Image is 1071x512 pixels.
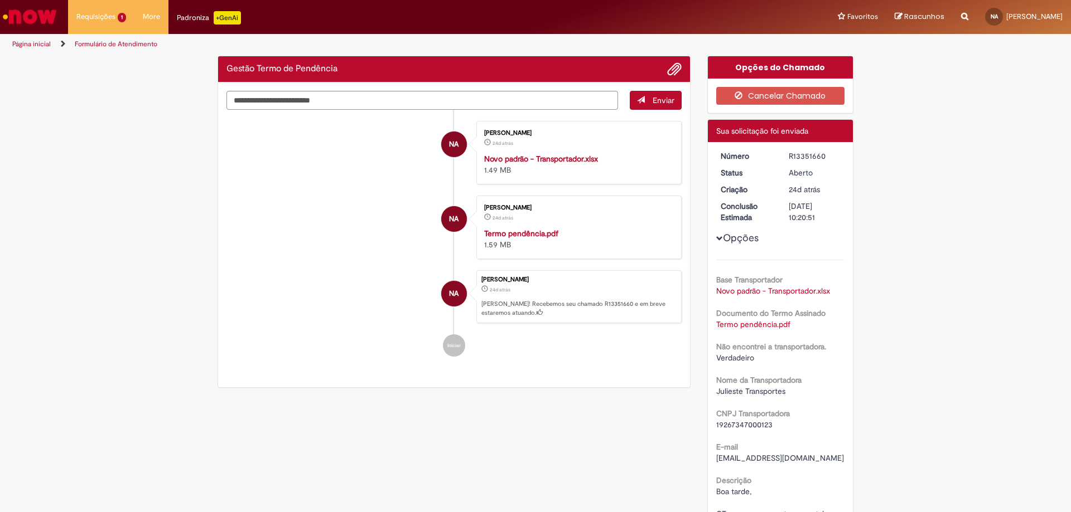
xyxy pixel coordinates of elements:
[481,300,676,317] p: [PERSON_NAME]! Recebemos seu chamado R13351660 e em breve estaremos atuando.
[667,62,682,76] button: Adicionar anexos
[1,6,59,28] img: ServiceNow
[716,475,751,485] b: Descrição
[847,11,878,22] span: Favoritos
[226,64,337,74] h2: Gestão Termo de Pendência Histórico de tíquete
[484,228,558,238] a: Termo pendência.pdf
[441,206,467,232] div: Natalia Amaral
[895,12,944,22] a: Rascunhos
[8,34,706,55] ul: Trilhas de página
[226,110,682,368] ul: Histórico de tíquete
[716,342,826,352] b: Não encontrei a transportadora.
[226,91,618,110] textarea: Digite sua mensagem aqui...
[484,153,670,175] div: 1.49 MB
[712,201,781,223] dt: Conclusão Estimada
[789,201,841,223] div: [DATE] 10:20:51
[789,167,841,178] div: Aberto
[716,408,790,418] b: CNPJ Transportadora
[441,131,467,157] div: Natalia Amaral
[449,131,459,158] span: NA
[716,386,785,396] span: Julieste Transportes
[716,319,790,329] a: Download de Termo pendência.pdf
[76,11,115,22] span: Requisições
[716,126,808,136] span: Sua solicitação foi enviada
[226,270,682,324] li: Natalia Amaral
[716,87,845,105] button: Cancelar Chamado
[490,286,510,293] time: 04/08/2025 15:20:48
[712,150,781,162] dt: Número
[493,140,513,147] span: 24d atrás
[484,204,670,211] div: [PERSON_NAME]
[716,420,773,430] span: 19267347000123
[484,154,598,164] a: Novo padrão - Transportador.xlsx
[789,184,820,194] span: 24d atrás
[75,40,157,48] a: Formulário de Atendimento
[118,13,126,22] span: 1
[630,91,682,110] button: Enviar
[493,214,513,221] span: 24d atrás
[716,453,844,463] span: [EMAIL_ADDRESS][DOMAIN_NAME]
[789,184,841,195] div: 04/08/2025 15:20:48
[481,276,676,283] div: [PERSON_NAME]
[490,286,510,293] span: 24d atrás
[904,11,944,22] span: Rascunhos
[653,95,674,105] span: Enviar
[789,184,820,194] time: 04/08/2025 15:20:48
[712,184,781,195] dt: Criação
[493,214,513,221] time: 04/08/2025 14:22:25
[708,56,853,79] div: Opções do Chamado
[449,280,459,307] span: NA
[449,206,459,232] span: NA
[712,167,781,178] dt: Status
[177,11,241,25] div: Padroniza
[441,281,467,306] div: Natalia Amaral
[716,286,830,296] a: Download de Novo padrão - Transportador.xlsx
[716,442,738,452] b: E-mail
[143,11,160,22] span: More
[716,308,826,318] b: Documento do Termo Assinado
[789,150,841,162] div: R13351660
[484,228,670,250] div: 1.59 MB
[493,140,513,147] time: 04/08/2025 15:19:57
[716,275,783,285] b: Base Transportador
[1006,12,1063,21] span: [PERSON_NAME]
[716,375,802,385] b: Nome da Transportadora
[991,13,998,20] span: NA
[214,11,241,25] p: +GenAi
[12,40,51,48] a: Página inicial
[716,353,754,363] span: Verdadeiro
[484,130,670,136] div: [PERSON_NAME]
